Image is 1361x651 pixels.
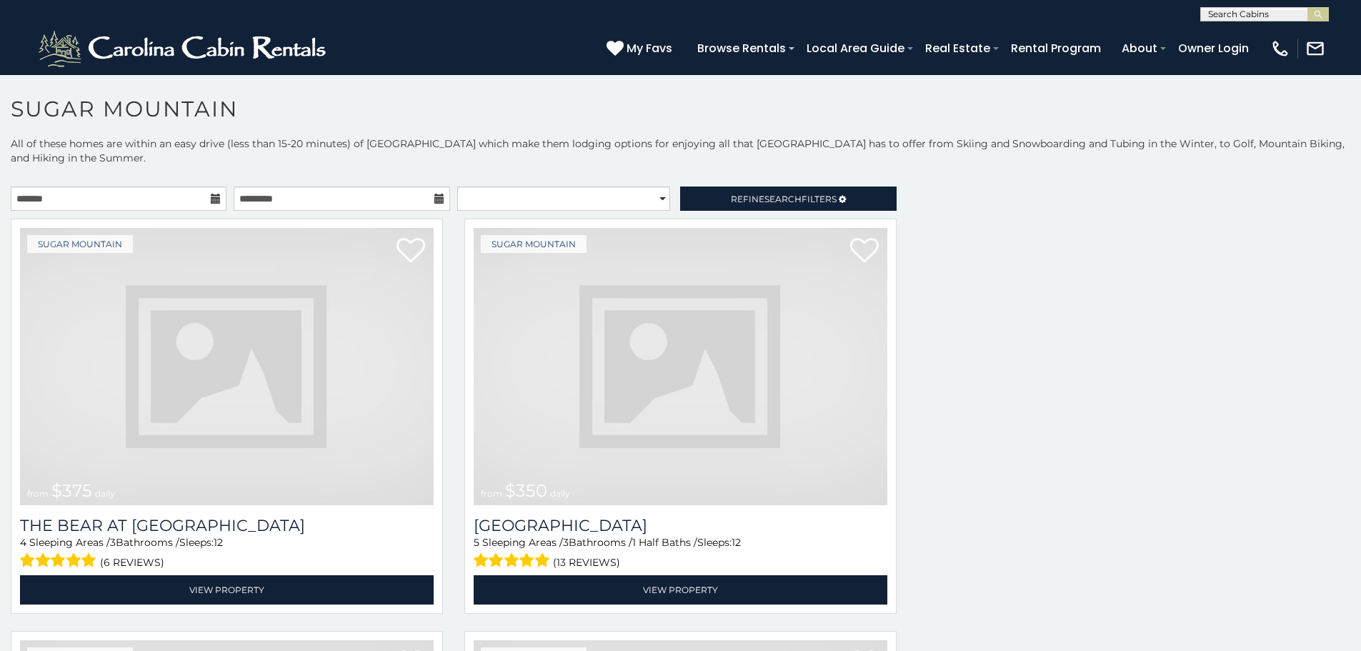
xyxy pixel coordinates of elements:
[474,516,887,535] h3: Grouse Moor Lodge
[690,36,793,61] a: Browse Rentals
[397,237,425,267] a: Add to favorites
[51,480,92,501] span: $375
[20,516,434,535] h3: The Bear At Sugar Mountain
[764,194,802,204] span: Search
[36,27,332,70] img: White-1-2.png
[607,39,676,58] a: My Favs
[632,536,697,549] span: 1 Half Baths /
[481,488,502,499] span: from
[850,237,879,267] a: Add to favorites
[1270,39,1290,59] img: phone-regular-white.png
[20,228,434,505] a: from $375 daily
[1004,36,1108,61] a: Rental Program
[732,536,741,549] span: 12
[481,235,587,253] a: Sugar Mountain
[214,536,223,549] span: 12
[563,536,569,549] span: 3
[918,36,997,61] a: Real Estate
[474,228,887,505] a: from $350 daily
[553,553,620,572] span: (13 reviews)
[474,536,479,549] span: 5
[27,488,49,499] span: from
[731,194,837,204] span: Refine Filters
[20,535,434,572] div: Sleeping Areas / Bathrooms / Sleeps:
[100,553,164,572] span: (6 reviews)
[1305,39,1325,59] img: mail-regular-white.png
[27,235,133,253] a: Sugar Mountain
[505,480,547,501] span: $350
[627,39,672,57] span: My Favs
[799,36,912,61] a: Local Area Guide
[20,228,434,505] img: dummy-image.jpg
[1171,36,1256,61] a: Owner Login
[95,488,115,499] span: daily
[474,575,887,605] a: View Property
[474,516,887,535] a: [GEOGRAPHIC_DATA]
[550,488,570,499] span: daily
[474,535,887,572] div: Sleeping Areas / Bathrooms / Sleeps:
[680,187,896,211] a: RefineSearchFilters
[110,536,116,549] span: 3
[1115,36,1165,61] a: About
[474,228,887,505] img: dummy-image.jpg
[20,516,434,535] a: The Bear At [GEOGRAPHIC_DATA]
[20,575,434,605] a: View Property
[20,536,26,549] span: 4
